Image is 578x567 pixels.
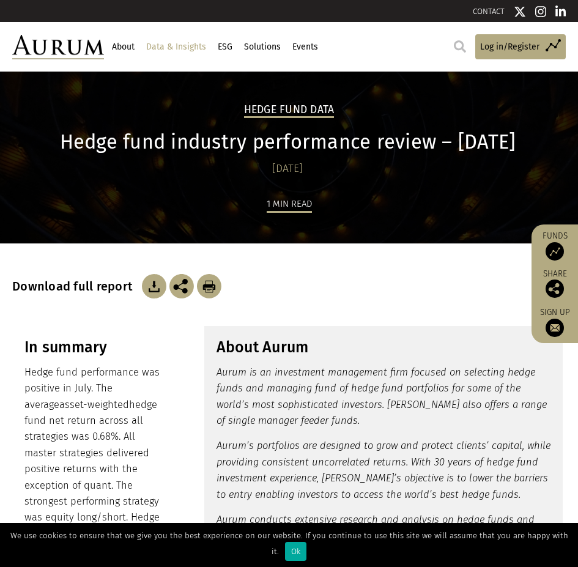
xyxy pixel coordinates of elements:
[546,319,564,337] img: Sign up to our newsletter
[555,6,566,18] img: Linkedin icon
[217,440,550,500] em: Aurum’s portfolios are designed to grow and protect clients’ capital, while providing consistent ...
[169,274,194,298] img: Share this post
[475,34,566,59] a: Log in/Register
[217,338,550,357] h3: About Aurum
[217,366,547,426] em: Aurum is an investment management firm focused on selecting hedge funds and managing fund of hedg...
[546,280,564,298] img: Share this post
[144,37,207,57] a: Data & Insights
[473,7,505,16] a: CONTACT
[242,37,282,57] a: Solutions
[197,274,221,298] img: Download Article
[24,338,167,357] h3: In summary
[538,270,572,298] div: Share
[538,307,572,337] a: Sign up
[244,103,335,118] h2: Hedge Fund Data
[12,160,563,177] div: [DATE]
[216,37,234,57] a: ESG
[12,35,104,60] img: Aurum
[291,37,319,57] a: Events
[480,40,539,54] span: Log in/Register
[546,242,564,261] img: Access Funds
[267,196,312,213] div: 1 min read
[535,6,546,18] img: Instagram icon
[12,279,139,294] h3: Download full report
[110,37,136,57] a: About
[285,542,306,561] div: Ok
[514,6,526,18] img: Twitter icon
[142,274,166,298] img: Download Article
[59,399,129,410] span: asset-weighted
[538,231,572,261] a: Funds
[12,130,563,154] h1: Hedge fund industry performance review – [DATE]
[454,40,466,53] img: search.svg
